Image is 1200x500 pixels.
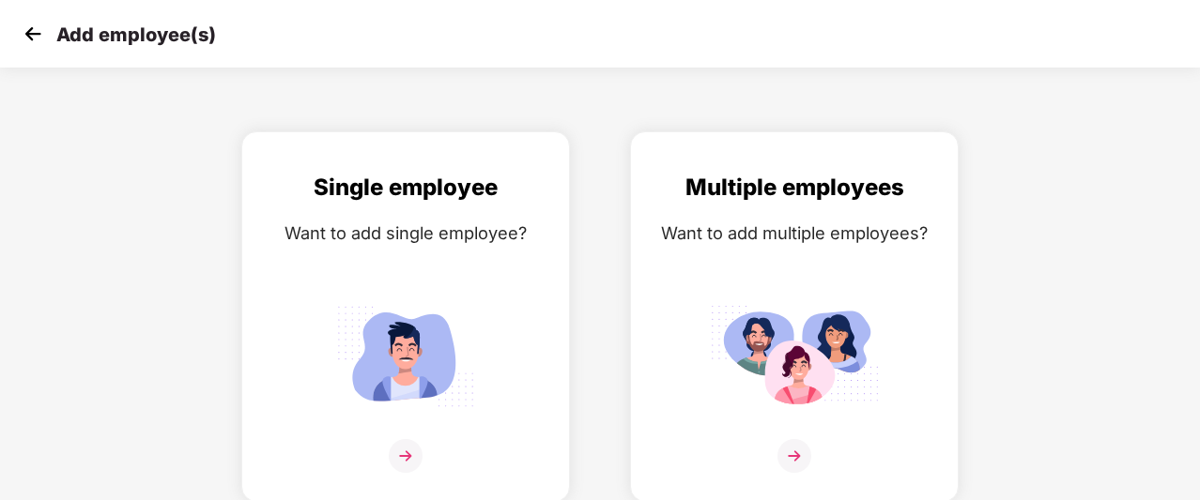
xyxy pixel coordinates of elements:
img: svg+xml;base64,PHN2ZyB4bWxucz0iaHR0cDovL3d3dy53My5vcmcvMjAwMC9zdmciIHdpZHRoPSIzNiIgaGVpZ2h0PSIzNi... [777,439,811,473]
div: Want to add single employee? [261,220,550,247]
img: svg+xml;base64,PHN2ZyB4bWxucz0iaHR0cDovL3d3dy53My5vcmcvMjAwMC9zdmciIGlkPSJTaW5nbGVfZW1wbG95ZWUiIH... [321,297,490,415]
img: svg+xml;base64,PHN2ZyB4bWxucz0iaHR0cDovL3d3dy53My5vcmcvMjAwMC9zdmciIHdpZHRoPSIzMCIgaGVpZ2h0PSIzMC... [19,20,47,48]
img: svg+xml;base64,PHN2ZyB4bWxucz0iaHR0cDovL3d3dy53My5vcmcvMjAwMC9zdmciIHdpZHRoPSIzNiIgaGVpZ2h0PSIzNi... [389,439,423,473]
img: svg+xml;base64,PHN2ZyB4bWxucz0iaHR0cDovL3d3dy53My5vcmcvMjAwMC9zdmciIGlkPSJNdWx0aXBsZV9lbXBsb3llZS... [710,297,879,415]
p: Add employee(s) [56,23,216,46]
div: Want to add multiple employees? [650,220,939,247]
div: Multiple employees [650,170,939,205]
div: Single employee [261,170,550,205]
